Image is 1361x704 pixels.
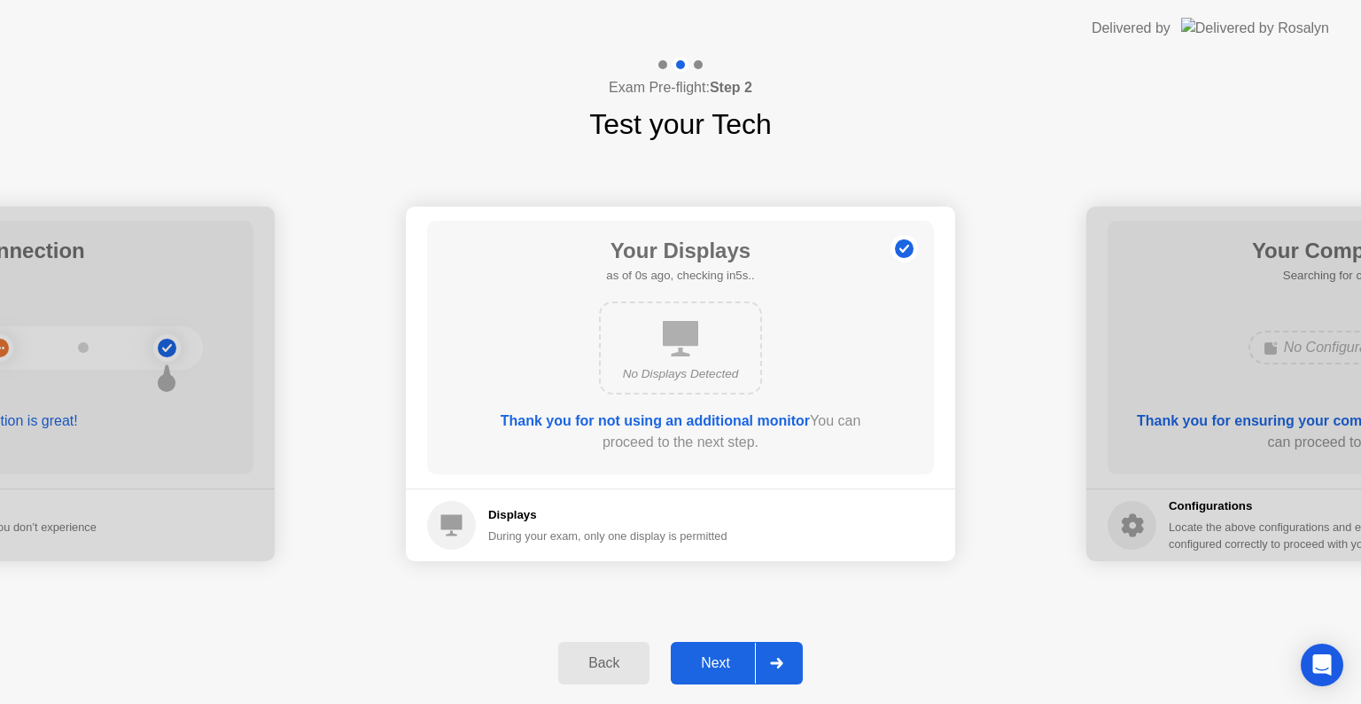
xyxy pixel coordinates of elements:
div: Next [676,655,755,671]
div: No Displays Detected [615,365,746,383]
h1: Your Displays [606,235,754,267]
b: Step 2 [710,80,752,95]
button: Back [558,642,649,684]
h5: as of 0s ago, checking in5s.. [606,267,754,285]
div: Delivered by [1092,18,1170,39]
div: During your exam, only one display is permitted [488,528,727,544]
h5: Displays [488,506,727,524]
div: You can proceed to the next step. [478,411,883,453]
h1: Test your Tech [589,103,772,145]
div: Back [564,655,644,671]
img: Delivered by Rosalyn [1181,18,1329,38]
h4: Exam Pre-flight: [609,77,752,98]
button: Next [671,642,803,684]
div: Open Intercom Messenger [1301,644,1343,686]
b: Thank you for not using an additional monitor [501,413,810,428]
